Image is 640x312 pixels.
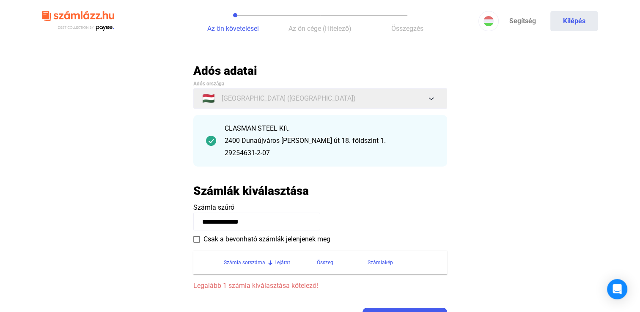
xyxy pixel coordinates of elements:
img: checkmark-darker-green-circle [206,136,216,146]
button: Kilépés [550,11,598,31]
span: 🇭🇺 [202,93,215,104]
div: Lejárat [275,257,317,268]
span: Számla szűrő [193,203,234,211]
span: Csak a bevonható számlák jelenjenek meg [203,234,330,244]
img: szamlazzhu-logo [42,8,114,35]
div: CLASMAN STEEL Kft. [225,123,434,134]
div: Összeg [317,257,368,268]
div: Számla sorszáma [224,257,275,268]
img: HU [483,16,494,26]
button: 🇭🇺[GEOGRAPHIC_DATA] ([GEOGRAPHIC_DATA]) [193,88,447,109]
div: Számlakép [368,257,437,268]
span: Legalább 1 számla kiválasztása kötelező! [193,281,447,291]
button: HU [478,11,499,31]
h2: Számlák kiválasztása [193,183,309,198]
div: Lejárat [275,257,290,268]
div: 29254631-2-07 [225,148,434,158]
h2: Adós adatai [193,63,447,78]
div: Összeg [317,257,333,268]
div: Számla sorszáma [224,257,265,268]
div: 2400 Dunaújváros [PERSON_NAME] út 18. földszint 1. [225,136,434,146]
span: Összegzés [391,25,423,33]
span: Az ön cége (Hitelező) [288,25,352,33]
span: Az ön követelései [207,25,259,33]
span: [GEOGRAPHIC_DATA] ([GEOGRAPHIC_DATA]) [222,93,356,104]
a: Segítség [499,11,546,31]
div: Open Intercom Messenger [607,279,627,299]
div: Számlakép [368,257,393,268]
span: Adós országa [193,81,224,87]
